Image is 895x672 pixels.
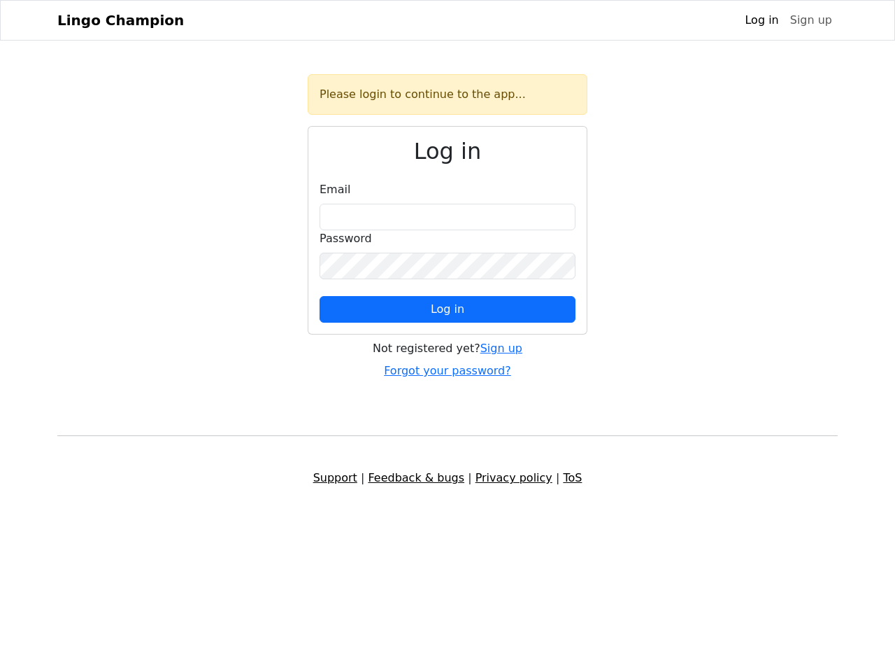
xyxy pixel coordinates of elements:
a: Sign up [785,6,838,34]
a: Support [313,471,357,484]
a: ToS [563,471,582,484]
div: Not registered yet? [308,340,587,357]
div: Please login to continue to the app... [308,74,587,115]
button: Log in [320,296,575,323]
label: Email [320,181,350,198]
a: Forgot your password? [384,364,511,377]
span: Log in [431,302,464,316]
label: Password [320,230,372,247]
a: Feedback & bugs [368,471,464,484]
a: Lingo Champion [57,6,184,34]
div: | | | [49,470,846,486]
a: Log in [739,6,784,34]
a: Privacy policy [475,471,552,484]
h2: Log in [320,138,575,164]
a: Sign up [480,342,522,355]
